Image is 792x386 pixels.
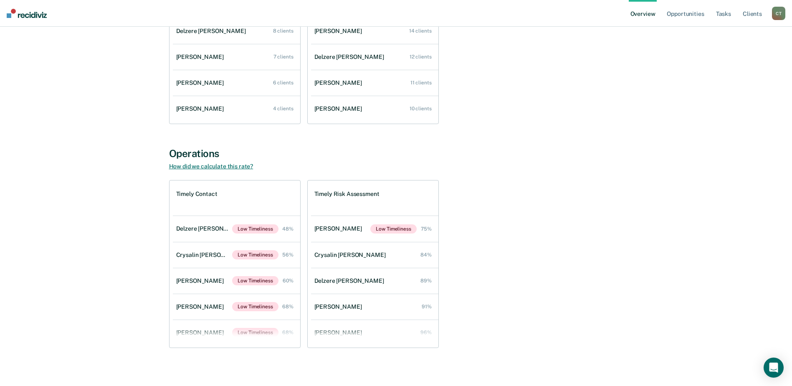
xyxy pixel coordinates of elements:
[173,242,300,268] a: Crysalin [PERSON_NAME]Low Timeliness 56%
[176,79,227,86] div: [PERSON_NAME]
[311,216,438,242] a: [PERSON_NAME]Low Timeliness 75%
[282,226,294,232] div: 48%
[282,304,294,310] div: 68%
[176,303,227,310] div: [PERSON_NAME]
[314,225,365,232] div: [PERSON_NAME]
[173,320,300,345] a: [PERSON_NAME]Low Timeliness 68%
[173,216,300,242] a: Delzere [PERSON_NAME]Low Timeliness 48%
[232,328,278,337] span: Low Timeliness
[314,303,365,310] div: [PERSON_NAME]
[311,19,438,43] a: [PERSON_NAME] 14 clients
[311,243,438,267] a: Crysalin [PERSON_NAME] 84%
[173,71,300,95] a: [PERSON_NAME] 6 clients
[421,226,432,232] div: 75%
[176,251,233,259] div: Crysalin [PERSON_NAME]
[370,224,416,234] span: Low Timeliness
[169,163,253,170] a: How did we calculate this rate?
[232,276,278,285] span: Low Timeliness
[176,53,227,61] div: [PERSON_NAME]
[772,7,785,20] div: C T
[169,147,623,160] div: Operations
[173,45,300,69] a: [PERSON_NAME] 7 clients
[314,251,389,259] div: Crysalin [PERSON_NAME]
[410,106,432,112] div: 10 clients
[173,19,300,43] a: Delzere [PERSON_NAME] 8 clients
[7,9,47,18] img: Recidiviz
[314,329,365,336] div: [PERSON_NAME]
[282,330,294,335] div: 68%
[232,224,278,234] span: Low Timeliness
[283,278,294,284] div: 60%
[173,294,300,320] a: [PERSON_NAME]Low Timeliness 68%
[176,277,227,284] div: [PERSON_NAME]
[311,295,438,319] a: [PERSON_NAME] 91%
[410,80,432,86] div: 11 clients
[314,105,365,112] div: [PERSON_NAME]
[314,277,387,284] div: Delzere [PERSON_NAME]
[314,28,365,35] div: [PERSON_NAME]
[176,329,227,336] div: [PERSON_NAME]
[772,7,785,20] button: CT
[176,105,227,112] div: [PERSON_NAME]
[232,302,278,311] span: Low Timeliness
[273,54,294,60] div: 7 clients
[311,45,438,69] a: Delzere [PERSON_NAME] 12 clients
[282,252,294,258] div: 56%
[409,28,432,34] div: 14 clients
[311,71,438,95] a: [PERSON_NAME] 11 clients
[410,54,432,60] div: 12 clients
[311,321,438,345] a: [PERSON_NAME] 96%
[176,225,233,232] div: Delzere [PERSON_NAME]
[273,28,294,34] div: 8 clients
[420,330,432,335] div: 96%
[273,106,294,112] div: 4 clients
[273,80,294,86] div: 6 clients
[764,358,784,378] div: Open Intercom Messenger
[232,250,278,259] span: Low Timeliness
[311,269,438,293] a: Delzere [PERSON_NAME] 89%
[314,53,387,61] div: Delzere [PERSON_NAME]
[311,97,438,121] a: [PERSON_NAME] 10 clients
[173,268,300,294] a: [PERSON_NAME]Low Timeliness 60%
[173,97,300,121] a: [PERSON_NAME] 4 clients
[176,190,218,198] h1: Timely Contact
[314,190,380,198] h1: Timely Risk Assessment
[420,278,432,284] div: 89%
[176,28,249,35] div: Delzere [PERSON_NAME]
[422,304,432,310] div: 91%
[314,79,365,86] div: [PERSON_NAME]
[420,252,432,258] div: 84%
